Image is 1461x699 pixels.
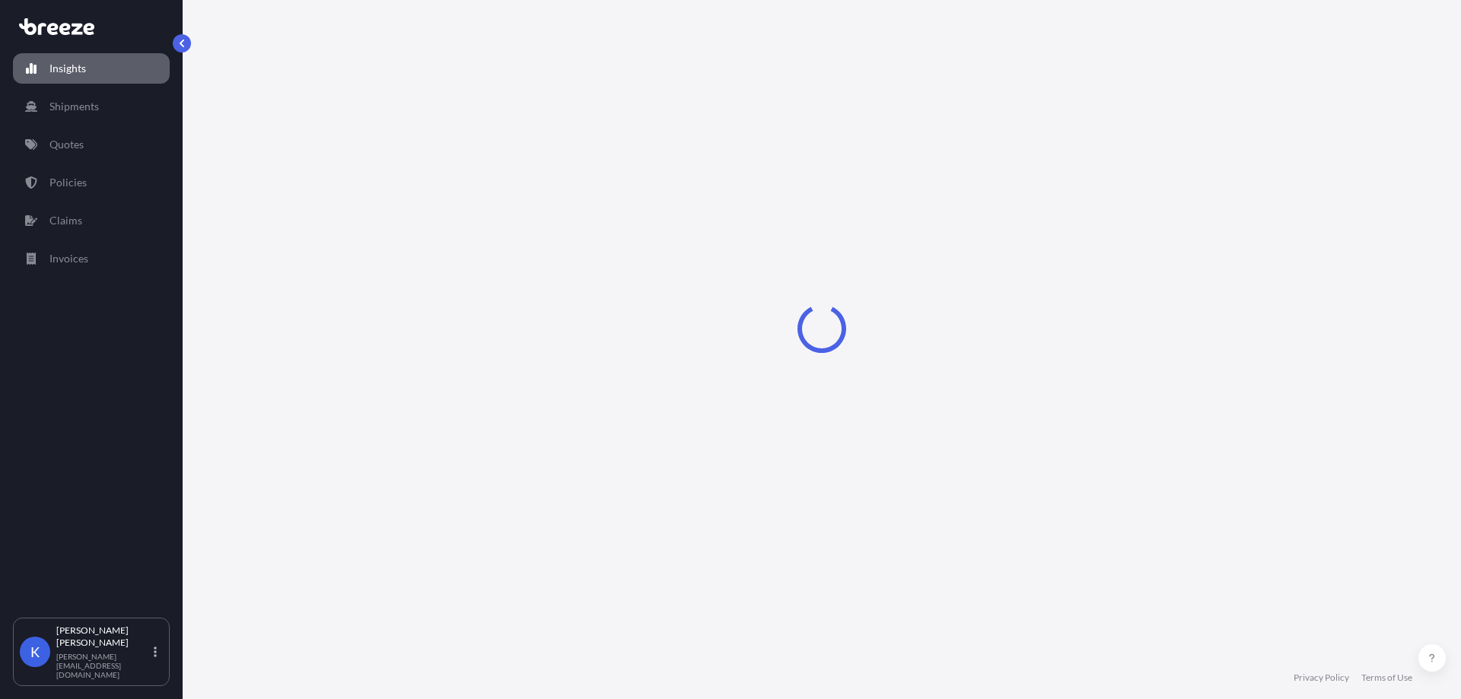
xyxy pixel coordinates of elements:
[13,129,170,160] a: Quotes
[49,175,87,190] p: Policies
[1361,672,1412,684] a: Terms of Use
[56,624,151,649] p: [PERSON_NAME] [PERSON_NAME]
[49,213,82,228] p: Claims
[49,99,99,114] p: Shipments
[56,652,151,679] p: [PERSON_NAME][EMAIL_ADDRESS][DOMAIN_NAME]
[49,61,86,76] p: Insights
[13,205,170,236] a: Claims
[13,167,170,198] a: Policies
[30,644,40,659] span: K
[13,91,170,122] a: Shipments
[49,251,88,266] p: Invoices
[49,137,84,152] p: Quotes
[1294,672,1349,684] a: Privacy Policy
[13,53,170,84] a: Insights
[13,243,170,274] a: Invoices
